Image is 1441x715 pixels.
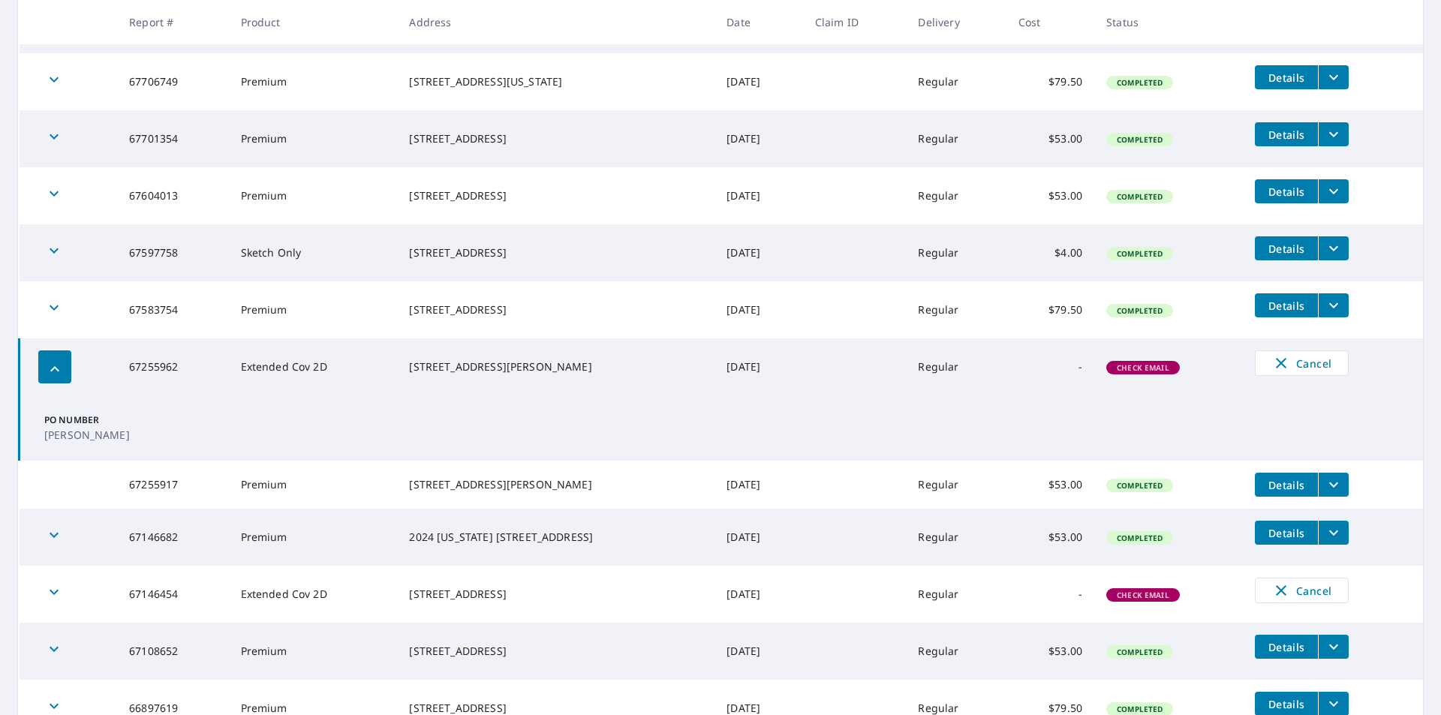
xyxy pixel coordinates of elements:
div: [STREET_ADDRESS][US_STATE] [409,74,702,89]
td: Premium [229,53,398,110]
td: $53.00 [1006,509,1094,566]
td: Premium [229,167,398,224]
button: filesDropdownBtn-67701354 [1318,122,1349,146]
div: 2024 [US_STATE] [STREET_ADDRESS] [409,530,702,545]
button: filesDropdownBtn-67108652 [1318,635,1349,659]
button: Cancel [1255,578,1349,603]
td: 67597758 [117,224,228,281]
div: [STREET_ADDRESS] [409,245,702,260]
td: Extended Cov 2D [229,566,398,623]
td: Regular [906,338,1006,395]
td: Regular [906,566,1006,623]
td: - [1006,566,1094,623]
span: Completed [1108,191,1172,202]
span: Details [1264,478,1309,492]
button: filesDropdownBtn-67146682 [1318,521,1349,545]
td: Premium [229,461,398,509]
td: Sketch Only [229,224,398,281]
td: Premium [229,623,398,680]
span: Completed [1108,134,1172,145]
span: Details [1264,640,1309,654]
td: 67255962 [117,338,228,395]
span: Completed [1108,480,1172,491]
button: detailsBtn-67255917 [1255,473,1318,497]
span: Check Email [1108,590,1178,600]
div: [STREET_ADDRESS] [409,302,702,317]
div: [STREET_ADDRESS] [409,188,702,203]
td: Regular [906,53,1006,110]
td: 67146454 [117,566,228,623]
span: Completed [1108,704,1172,714]
div: [STREET_ADDRESS] [409,644,702,659]
td: [DATE] [714,53,802,110]
span: Details [1264,299,1309,313]
td: [DATE] [714,338,802,395]
button: detailsBtn-67146682 [1255,521,1318,545]
td: 67701354 [117,110,228,167]
td: $79.50 [1006,53,1094,110]
td: Regular [906,623,1006,680]
span: Completed [1108,533,1172,543]
td: $53.00 [1006,110,1094,167]
td: 67706749 [117,53,228,110]
button: detailsBtn-67706749 [1255,65,1318,89]
td: Premium [229,281,398,338]
span: Completed [1108,248,1172,259]
span: Details [1264,697,1309,711]
div: [STREET_ADDRESS][PERSON_NAME] [409,359,702,374]
td: Extended Cov 2D [229,338,398,395]
td: [DATE] [714,167,802,224]
button: detailsBtn-67701354 [1255,122,1318,146]
button: detailsBtn-67108652 [1255,635,1318,659]
span: Details [1264,242,1309,256]
td: 67146682 [117,509,228,566]
td: [DATE] [714,461,802,509]
span: Details [1264,526,1309,540]
button: detailsBtn-67583754 [1255,293,1318,317]
div: [STREET_ADDRESS] [409,131,702,146]
td: Regular [906,281,1006,338]
p: PO Number [44,413,128,427]
td: [DATE] [714,566,802,623]
span: Details [1264,185,1309,199]
button: detailsBtn-67604013 [1255,179,1318,203]
button: filesDropdownBtn-67706749 [1318,65,1349,89]
td: [DATE] [714,110,802,167]
td: $53.00 [1006,623,1094,680]
td: [DATE] [714,509,802,566]
td: [DATE] [714,281,802,338]
td: Premium [229,509,398,566]
div: [STREET_ADDRESS][PERSON_NAME] [409,477,702,492]
button: filesDropdownBtn-67583754 [1318,293,1349,317]
span: Completed [1108,647,1172,657]
td: 67108652 [117,623,228,680]
span: Details [1264,71,1309,85]
td: 67255917 [117,461,228,509]
td: Regular [906,167,1006,224]
td: Premium [229,110,398,167]
td: Regular [906,461,1006,509]
button: Cancel [1255,350,1349,376]
span: Check Email [1108,362,1178,373]
td: $4.00 [1006,224,1094,281]
td: 67604013 [117,167,228,224]
p: [PERSON_NAME] [44,427,128,443]
td: $53.00 [1006,461,1094,509]
td: [DATE] [714,224,802,281]
td: $79.50 [1006,281,1094,338]
span: Details [1264,128,1309,142]
button: filesDropdownBtn-67255917 [1318,473,1349,497]
td: Regular [906,110,1006,167]
button: detailsBtn-67597758 [1255,236,1318,260]
td: [DATE] [714,623,802,680]
td: - [1006,338,1094,395]
button: filesDropdownBtn-67604013 [1318,179,1349,203]
td: $53.00 [1006,167,1094,224]
div: [STREET_ADDRESS] [409,587,702,602]
td: Regular [906,509,1006,566]
span: Cancel [1271,354,1333,372]
span: Completed [1108,77,1172,88]
button: filesDropdownBtn-67597758 [1318,236,1349,260]
span: Completed [1108,305,1172,316]
td: Regular [906,224,1006,281]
